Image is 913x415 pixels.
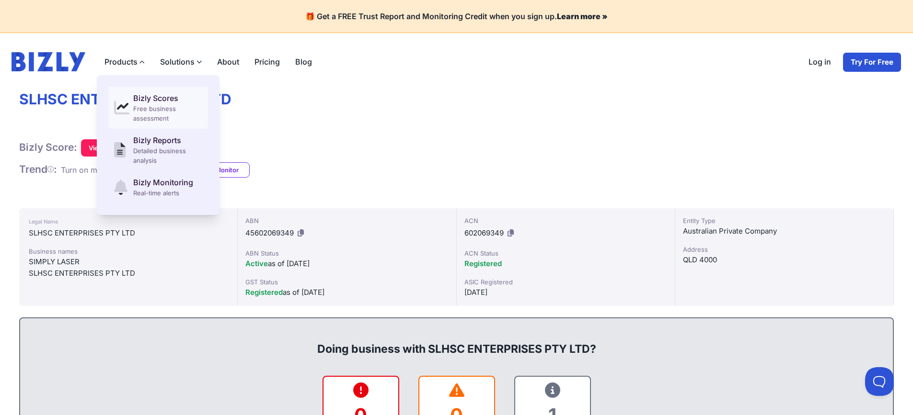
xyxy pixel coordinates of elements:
div: as of [DATE] [245,258,448,269]
button: View Trust Score — It's Free! [81,139,184,157]
span: 45602069349 [245,228,294,237]
span: Registered [245,288,283,297]
h1: Trend : [19,163,57,176]
a: Bizly Scores Free business assessment [108,87,208,129]
span: 602069349 [464,228,504,237]
div: as of [DATE] [245,287,448,298]
div: ACN Status [464,248,667,258]
label: Products [97,52,152,71]
div: Bizly Scores [133,92,202,104]
a: About [209,52,247,71]
div: ACN [464,216,667,225]
div: SIMPLY LASER [29,256,228,268]
a: Blog [288,52,320,71]
span: Registered [464,259,502,268]
a: Try For Free [843,52,901,72]
div: GST Status [245,277,448,287]
img: bizly_logo.svg [12,52,85,71]
a: Bizly Monitoring Real-time alerts [108,171,208,203]
h1: SLHSC ENTERPRISES PTY LTD [19,90,894,109]
div: Detailed business analysis [133,146,202,165]
a: Bizly Reports Detailed business analysis [108,129,208,171]
span: Monitor [215,165,249,175]
span: Active [245,259,268,268]
div: Legal Name [29,216,228,227]
a: Log in [801,52,839,72]
div: [DATE] [464,287,667,298]
a: Pricing [247,52,288,71]
a: Monitor [199,162,250,178]
div: Business names [29,247,228,256]
h4: 🎁 Get a FREE Trust Report and Monitoring Credit when you sign up. [12,11,901,21]
div: Doing business with SLHSC ENTERPRISES PTY LTD? [30,326,883,357]
div: ABN [245,216,448,225]
div: SLHSC ENTERPRISES PTY LTD [29,268,228,279]
div: ASIC Registered [464,277,667,287]
div: Free business assessment [133,104,202,123]
div: QLD 4000 [683,254,886,266]
a: Learn more » [557,11,608,21]
div: Address [683,245,886,254]
div: Turn on monitoring to see trend data. [61,164,196,176]
div: SLHSC ENTERPRISES PTY LTD [29,227,228,239]
div: ABN Status [245,248,448,258]
div: Bizly Reports [133,135,202,146]
div: Bizly Monitoring [133,177,193,188]
div: Real-time alerts [133,188,193,198]
div: Australian Private Company [683,225,886,237]
iframe: Toggle Customer Support [865,367,894,396]
div: Entity Type [683,216,886,225]
h1: Bizly Score: [19,141,77,154]
label: Solutions [152,52,209,71]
